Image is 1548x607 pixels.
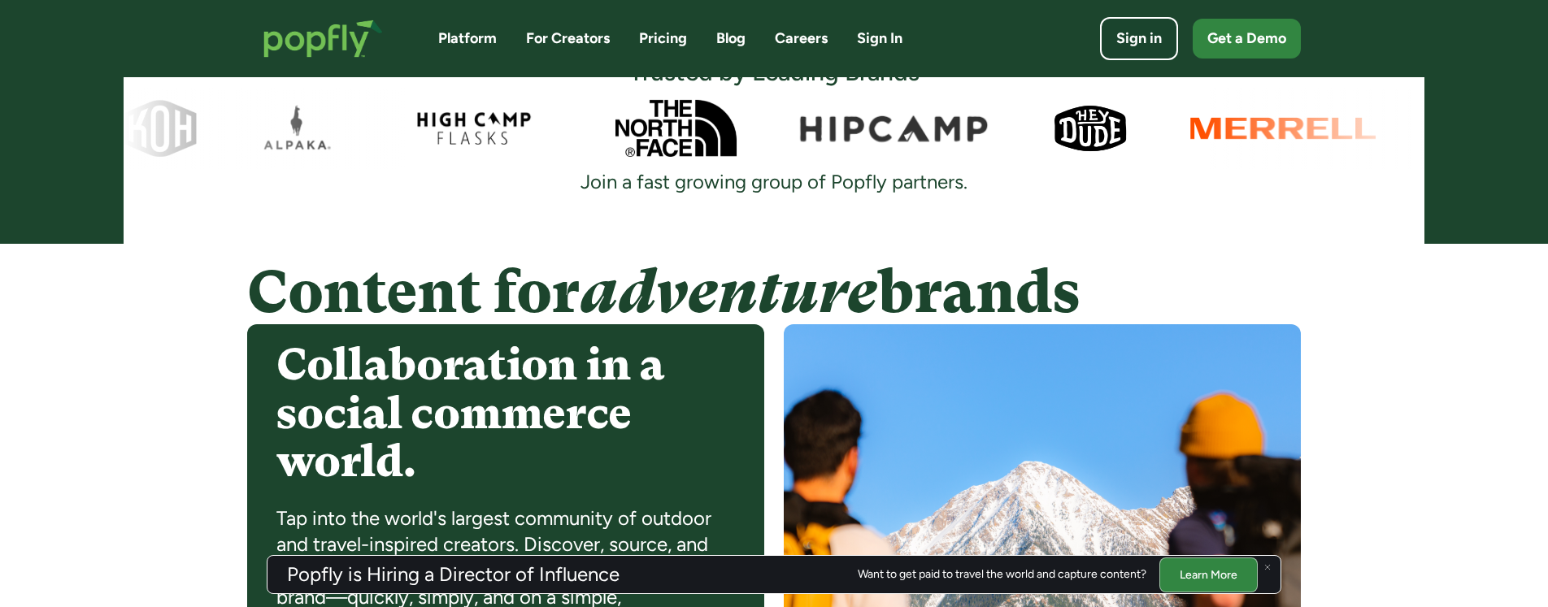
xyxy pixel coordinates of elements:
[276,340,735,485] h4: Collaboration in a social commerce world.
[639,28,687,49] a: Pricing
[716,28,746,49] a: Blog
[1116,28,1162,49] div: Sign in
[7,24,254,149] iframe: profile
[775,28,828,49] a: Careers
[1159,557,1258,592] a: Learn More
[247,3,399,74] a: home
[438,28,497,49] a: Platform
[1100,17,1178,60] a: Sign in
[287,565,620,584] h3: Popfly is Hiring a Director of Influence
[526,28,610,49] a: For Creators
[857,28,902,49] a: Sign In
[580,258,877,326] em: adventure
[247,260,1301,324] h4: Content for brands
[561,169,987,195] div: Join a fast growing group of Popfly partners.
[858,568,1146,581] div: Want to get paid to travel the world and capture content?
[1207,28,1286,49] div: Get a Demo
[1193,19,1301,59] a: Get a Demo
